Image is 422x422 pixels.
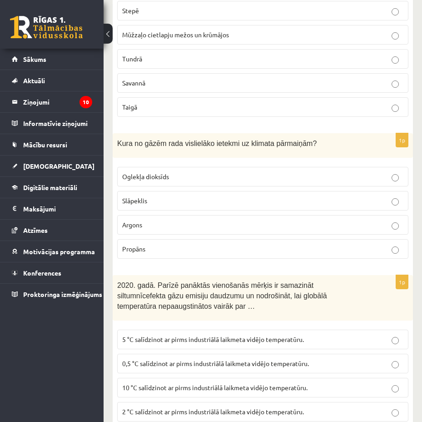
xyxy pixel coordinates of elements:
[12,134,92,155] a: Mācību resursi
[122,196,147,205] span: Slāpeklis
[23,290,102,298] span: Proktoringa izmēģinājums
[122,383,308,392] span: 10 °C salīdzinot ar pirms industriālā laikmeta vidējo temperatūru.
[392,409,399,417] input: 2 °C salīdzinot ar pirms industriālā laikmeta vidējo temperatūru.
[23,162,94,170] span: [DEMOGRAPHIC_DATA]
[12,284,92,305] a: Proktoringa izmēģinājums
[122,103,137,111] span: Taigā
[12,70,92,91] a: Aktuāli
[122,359,309,367] span: 0,5 °C salīdzinot ar pirms industriālā laikmeta vidējo temperatūru.
[392,8,399,15] input: Stepē
[122,221,142,229] span: Argons
[392,222,399,230] input: Argons
[23,141,67,149] span: Mācību resursi
[23,91,92,112] legend: Ziņojumi
[117,281,327,310] span: 2020. gadā. Parīzē panāktās vienošanās mērķis ir samazināt siltumnīcefekta gāzu emisiju daudzumu ...
[122,55,142,63] span: Tundrā
[23,247,95,256] span: Motivācijas programma
[392,198,399,206] input: Slāpeklis
[23,183,77,191] span: Digitālie materiāli
[12,262,92,283] a: Konferences
[392,32,399,40] input: Mūžzaļo cietlapju mežos un krūmājos
[392,246,399,254] input: Propāns
[392,174,399,181] input: Oglekļa dioksīds
[12,91,92,112] a: Ziņojumi10
[12,177,92,198] a: Digitālie materiāli
[23,226,48,234] span: Atzīmes
[392,361,399,368] input: 0,5 °C salīdzinot ar pirms industriālā laikmeta vidējo temperatūru.
[392,80,399,88] input: Savannā
[23,113,92,134] legend: Informatīvie ziņojumi
[122,30,229,39] span: Mūžzaļo cietlapju mežos un krūmājos
[392,56,399,64] input: Tundrā
[12,113,92,134] a: Informatīvie ziņojumi
[392,337,399,344] input: 5 °C salīdzinot ar pirms industriālā laikmeta vidējo temperatūru.
[122,245,145,253] span: Propāns
[10,16,83,39] a: Rīgas 1. Tālmācības vidusskola
[396,133,408,147] p: 1p
[392,105,399,112] input: Taigā
[12,198,92,219] a: Maksājumi
[12,49,92,70] a: Sākums
[23,198,92,219] legend: Maksājumi
[396,275,408,289] p: 1p
[392,385,399,392] input: 10 °C salīdzinot ar pirms industriālā laikmeta vidējo temperatūru.
[122,172,169,181] span: Oglekļa dioksīds
[23,269,61,277] span: Konferences
[122,335,304,343] span: 5 °C salīdzinot ar pirms industriālā laikmeta vidējo temperatūru.
[79,96,92,108] i: 10
[12,220,92,241] a: Atzīmes
[122,79,145,87] span: Savannā
[12,241,92,262] a: Motivācijas programma
[122,407,304,416] span: 2 °C salīdzinot ar pirms industriālā laikmeta vidējo temperatūru.
[117,140,317,147] span: Kura no gāzēm rada vislielāko ietekmi uz klimata pārmaiņām?
[23,55,46,63] span: Sākums
[23,76,45,85] span: Aktuāli
[12,156,92,176] a: [DEMOGRAPHIC_DATA]
[122,6,139,15] span: Stepē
